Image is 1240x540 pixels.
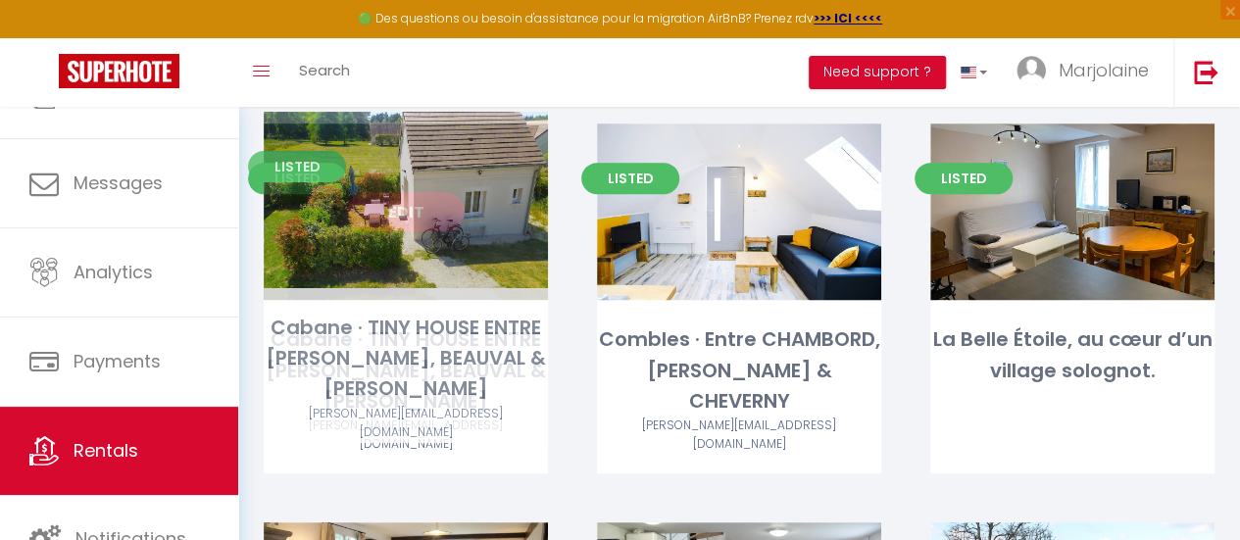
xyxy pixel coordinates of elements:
img: Super Booking [59,54,179,88]
a: ... Marjolaine [1002,38,1173,107]
span: Marjolaine [1059,58,1149,82]
div: Combles · Entre CHAMBORD, [PERSON_NAME] & CHEVERNY [597,324,881,417]
span: Analytics [74,260,153,284]
span: Listed [248,163,346,194]
a: >>> ICI <<<< [814,10,882,26]
a: Search [284,38,365,107]
a: Edit [347,192,465,231]
span: Listed [581,163,679,194]
span: Payments [74,349,161,373]
div: Airbnb [264,417,548,454]
div: Cabane · TINY HOUSE ENTRE [PERSON_NAME], BEAUVAL & [PERSON_NAME] [264,324,548,417]
img: logout [1194,60,1218,84]
button: Need support ? [809,56,946,89]
img: ... [1017,56,1046,85]
span: Search [299,60,350,80]
span: Rentals [74,438,138,463]
div: La Belle Étoile, au cœur d’un village solognot. [930,324,1215,386]
span: Messages [74,171,163,195]
div: Airbnb [597,417,881,454]
span: Listed [915,163,1013,194]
